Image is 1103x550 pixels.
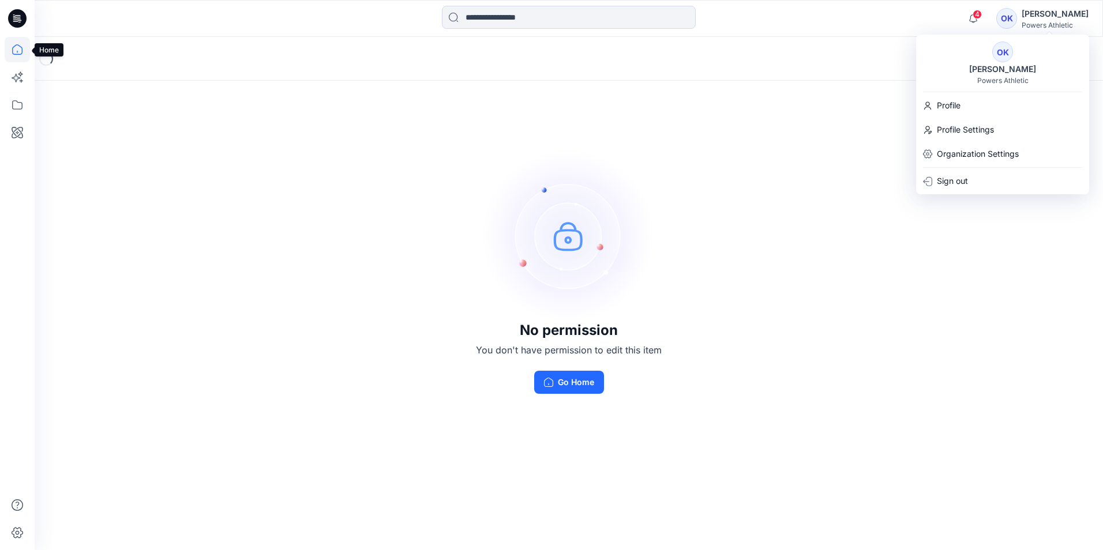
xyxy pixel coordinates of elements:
div: Powers Athletic [977,76,1029,85]
a: Organization Settings [916,143,1089,165]
p: Sign out [937,170,968,192]
p: Organization Settings [937,143,1019,165]
div: [PERSON_NAME] [1022,7,1089,21]
div: OK [992,42,1013,62]
p: Profile Settings [937,119,994,141]
img: no-perm.svg [482,149,655,322]
h3: No permission [476,322,662,338]
p: Profile [937,95,961,116]
span: 4 [973,10,982,19]
button: Go Home [534,371,604,394]
div: OK [996,8,1017,29]
a: Profile [916,95,1089,116]
div: [PERSON_NAME] [962,62,1043,76]
div: Powers Athletic [1022,21,1089,29]
p: You don't have permission to edit this item [476,343,662,357]
a: Profile Settings [916,119,1089,141]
